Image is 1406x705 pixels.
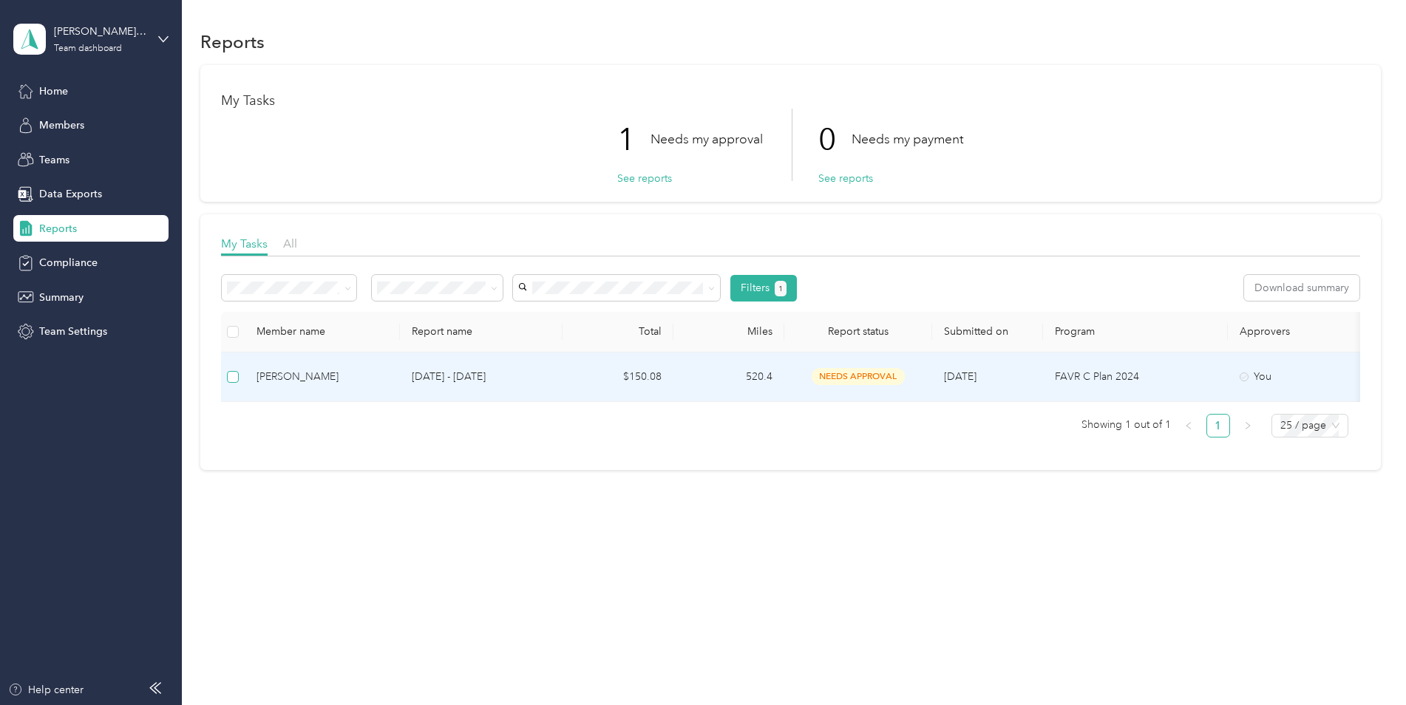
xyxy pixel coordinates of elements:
p: [DATE] - [DATE] [412,369,551,385]
span: left [1184,421,1193,430]
p: Needs my approval [651,130,763,149]
div: Miles [685,325,772,338]
li: Previous Page [1177,414,1200,437]
p: Needs my payment [852,130,963,149]
div: [PERSON_NAME][EMAIL_ADDRESS][PERSON_NAME][DOMAIN_NAME] [54,24,146,39]
button: See reports [617,171,672,186]
p: FAVR C Plan 2024 [1055,369,1216,385]
th: Program [1043,312,1228,352]
h1: Reports [200,34,265,50]
td: 520.4 [673,352,784,402]
li: Next Page [1236,414,1260,437]
span: Reports [39,221,77,236]
div: Member name [257,325,388,338]
div: Total [574,325,662,338]
p: 1 [617,109,651,171]
span: Members [39,117,84,133]
iframe: Everlance-gr Chat Button Frame [1323,622,1406,705]
h1: My Tasks [221,93,1360,109]
th: Submitted on [932,312,1043,352]
li: 1 [1206,414,1230,437]
span: 1 [778,282,783,296]
div: [PERSON_NAME] [257,369,388,385]
div: Team dashboard [54,44,122,53]
th: Approvers [1228,312,1376,352]
span: Summary [39,290,84,305]
th: Report name [400,312,563,352]
span: Teams [39,152,69,168]
span: Team Settings [39,324,107,339]
div: You [1240,369,1364,385]
button: Filters1 [730,275,798,302]
td: $150.08 [563,352,673,402]
span: Showing 1 out of 1 [1081,414,1171,436]
div: Page Size [1271,414,1348,437]
button: left [1177,414,1200,437]
span: right [1243,421,1252,430]
button: Download summary [1244,275,1359,301]
span: My Tasks [221,236,268,251]
span: Report status [796,325,920,338]
button: See reports [818,171,873,186]
td: FAVR C Plan 2024 [1043,352,1228,402]
span: needs approval [812,368,905,385]
button: Help center [8,682,84,698]
th: Member name [245,312,400,352]
span: Compliance [39,255,98,270]
button: right [1236,414,1260,437]
span: [DATE] [944,370,977,383]
span: Home [39,84,68,99]
a: 1 [1207,415,1229,437]
span: Data Exports [39,186,102,202]
span: 25 / page [1280,415,1339,437]
span: All [283,236,297,251]
p: 0 [818,109,852,171]
button: 1 [775,281,787,296]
